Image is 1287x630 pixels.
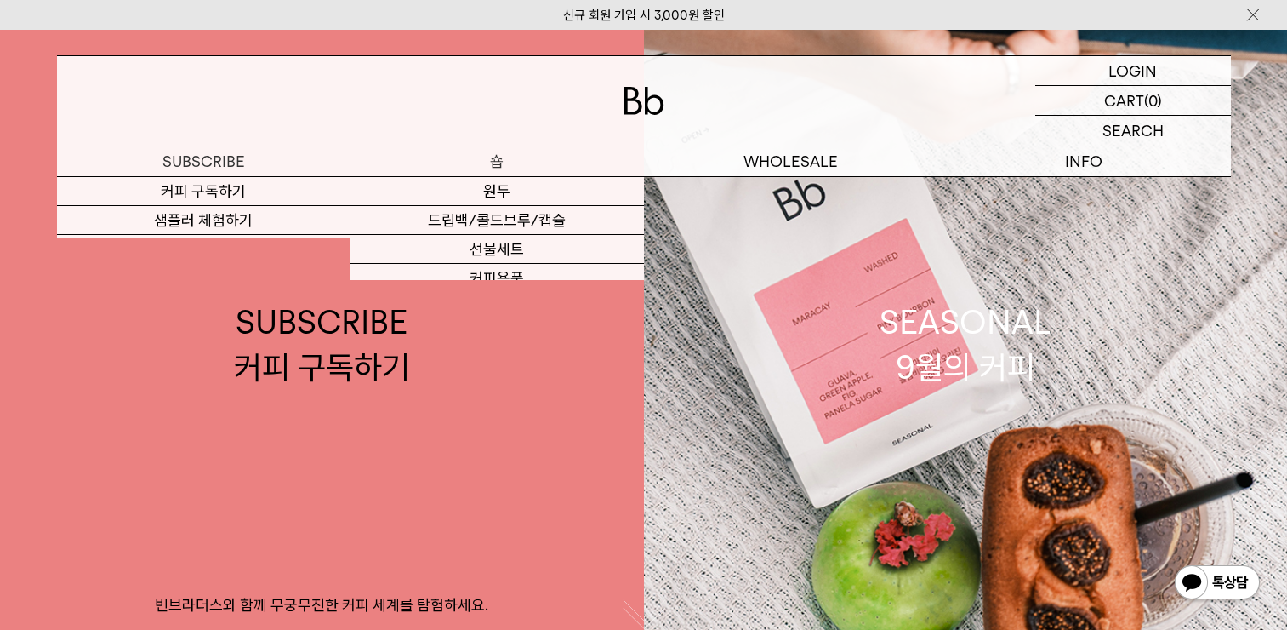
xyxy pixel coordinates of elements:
[937,146,1231,176] p: INFO
[350,264,644,293] a: 커피용품
[624,87,664,115] img: 로고
[1035,56,1231,86] a: LOGIN
[644,146,937,176] p: WHOLESALE
[1108,56,1157,85] p: LOGIN
[1173,564,1261,604] img: 카카오톡 채널 1:1 채팅 버튼
[57,235,350,264] a: 오피스 커피구독
[1102,116,1164,146] p: SEARCH
[350,146,644,176] a: 숍
[234,300,410,390] div: SUBSCRIBE 커피 구독하기
[1035,86,1231,116] a: CART (0)
[57,146,350,176] a: SUBSCRIBE
[1144,86,1162,115] p: (0)
[57,206,350,235] a: 샘플러 체험하기
[350,235,644,264] a: 선물세트
[563,8,725,23] a: 신규 회원 가입 시 3,000원 할인
[350,177,644,206] a: 원두
[880,300,1051,390] div: SEASONAL 9월의 커피
[57,177,350,206] a: 커피 구독하기
[350,206,644,235] a: 드립백/콜드브루/캡슐
[1104,86,1144,115] p: CART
